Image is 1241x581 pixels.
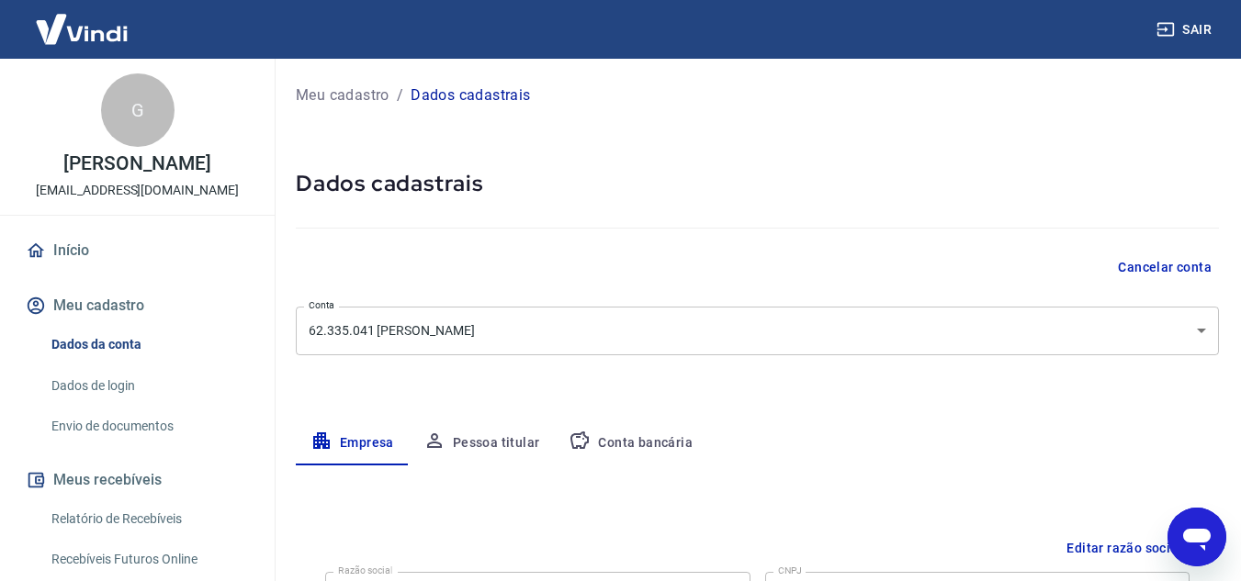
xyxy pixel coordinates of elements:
[554,421,707,465] button: Conta bancária
[22,230,253,271] a: Início
[44,326,253,363] a: Dados da conta
[296,307,1219,355] div: 62.335.041 [PERSON_NAME]
[1111,251,1219,285] button: Cancelar conta
[1059,531,1190,565] button: Editar razão social
[409,421,555,465] button: Pessoa titular
[44,408,253,445] a: Envio de documentos
[296,421,409,465] button: Empresa
[22,460,253,500] button: Meus recebíveis
[44,500,253,538] a: Relatório de Recebíveis
[411,84,530,106] p: Dados cadastrais
[101,73,175,147] div: G
[63,154,210,173] p: [PERSON_NAME]
[296,169,1219,198] h5: Dados cadastrais
[36,181,239,200] p: [EMAIL_ADDRESS][DOMAIN_NAME]
[338,564,392,577] label: Razão social
[1153,13,1219,47] button: Sair
[309,298,334,312] label: Conta
[1168,508,1226,566] iframe: Botão para abrir a janela de mensagens
[22,285,253,326] button: Meu cadastro
[296,84,389,106] a: Meu cadastro
[44,367,253,405] a: Dados de login
[397,84,403,106] p: /
[778,564,802,577] label: CNPJ
[44,541,253,578] a: Recebíveis Futuros Online
[22,1,141,57] img: Vindi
